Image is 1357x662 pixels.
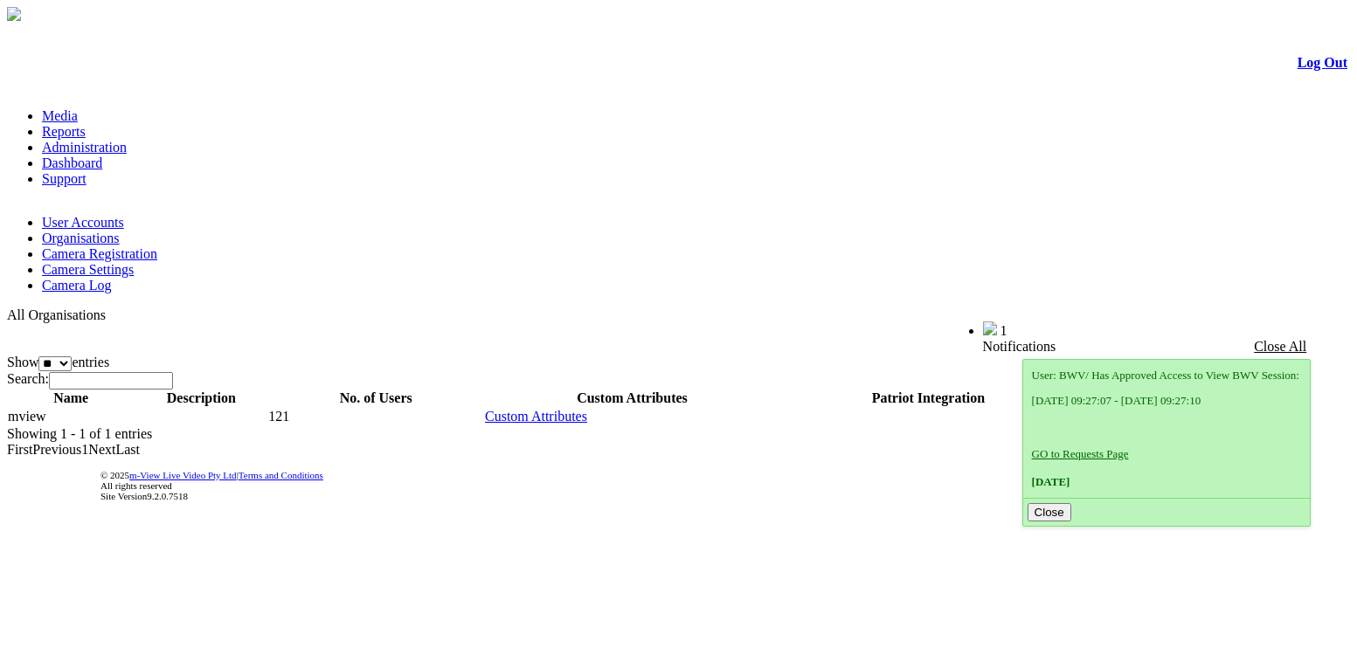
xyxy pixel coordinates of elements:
a: Close All [1254,339,1306,354]
div: Site Version [100,491,1347,501]
a: Media [42,108,78,123]
th: Custom Attributes [484,390,780,407]
a: m-View Live Video Pty Ltd [129,470,237,480]
td: 121 [267,407,484,426]
select: Showentries [38,356,72,371]
div: © 2025 | All rights reserved [100,470,1347,501]
span: [DATE] [1032,475,1070,488]
span: Welcome, aqil_super (Supervisor) [793,322,948,335]
a: Terms and Conditions [239,470,323,480]
img: DigiCert Secured Site Seal [18,460,88,511]
input: Search: [49,372,173,390]
a: Reports [42,124,86,139]
span: 1 [1000,323,1007,338]
a: Organisations [42,231,120,245]
img: bell25.png [983,321,997,335]
th: Description: activate to sort column ascending [135,390,267,407]
p: [DATE] 09:27:07 - [DATE] 09:27:10 [1032,394,1301,408]
a: Dashboard [42,155,102,170]
a: Support [42,171,87,186]
label: Search: [7,371,173,386]
a: Custom Attributes [485,409,587,424]
a: 1 [81,442,88,457]
a: Log Out [1298,55,1347,70]
a: Previous [32,442,81,457]
th: No. of Users: activate to sort column ascending [267,390,484,407]
button: Close [1028,503,1071,521]
a: Camera Log [42,278,112,293]
a: Last [115,442,140,457]
a: GO to Requests Page [1032,447,1129,460]
div: Notifications [983,339,1313,355]
span: 9.2.0.7518 [147,491,188,501]
td: mview [7,407,135,426]
th: Name: activate to sort column descending [7,390,135,407]
a: Next [88,442,115,457]
a: User Accounts [42,215,124,230]
div: User: BWV/ Has Approved Access to View BWV Session: [1032,369,1301,489]
a: Camera Settings [42,262,134,277]
span: All Organisations [7,307,106,322]
th: Patriot Integration [780,390,1077,407]
a: Camera Registration [42,246,157,261]
label: Show entries [7,355,109,369]
a: Administration [42,140,127,155]
div: Showing 1 - 1 of 1 entries [7,426,1350,442]
a: First [7,442,32,457]
img: arrow-3.png [7,7,21,21]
